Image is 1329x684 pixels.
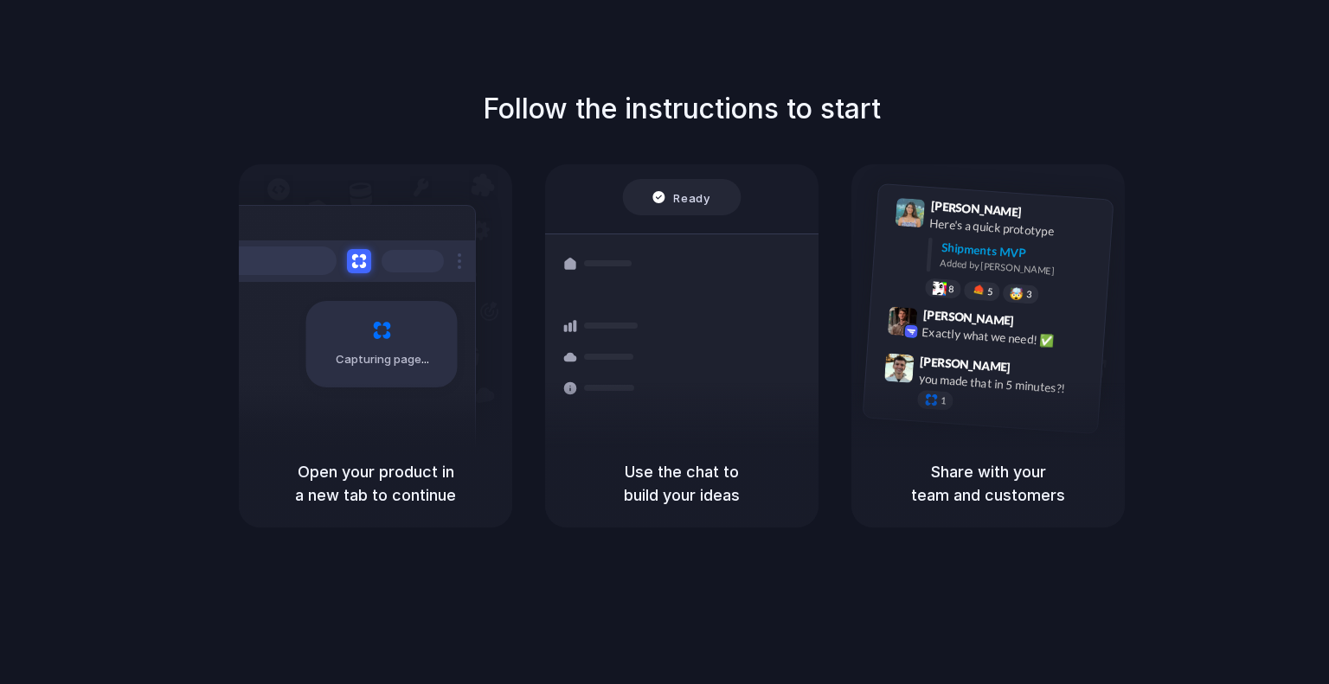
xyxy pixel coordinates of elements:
[1027,205,1063,226] span: 9:41 AM
[922,305,1014,330] span: [PERSON_NAME]
[566,460,798,507] h5: Use the chat to build your ideas
[948,284,954,294] span: 8
[918,369,1091,399] div: you made that in 5 minutes?!
[872,460,1104,507] h5: Share with your team and customers
[1010,287,1024,300] div: 🤯
[1019,313,1055,334] span: 9:42 AM
[920,352,1011,377] span: [PERSON_NAME]
[940,256,1099,281] div: Added by [PERSON_NAME]
[941,396,947,406] span: 1
[336,351,432,368] span: Capturing page
[1016,360,1051,380] span: 9:47 AM
[921,323,1095,352] div: Exactly what we need! ✅
[987,287,993,297] span: 5
[929,214,1102,244] div: Here's a quick prototype
[260,460,491,507] h5: Open your product in a new tab to continue
[930,196,1022,221] span: [PERSON_NAME]
[674,189,710,206] span: Ready
[1026,290,1032,299] span: 3
[941,239,1101,267] div: Shipments MVP
[483,88,881,130] h1: Follow the instructions to start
